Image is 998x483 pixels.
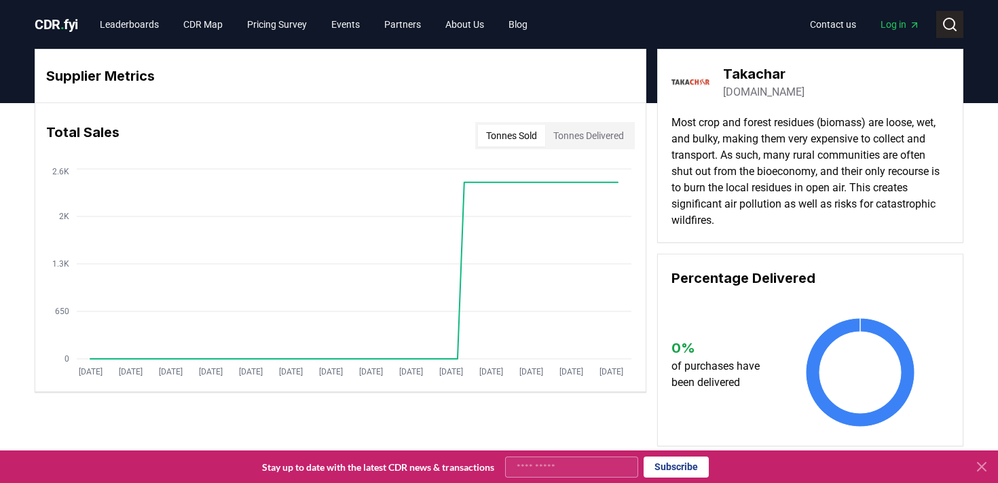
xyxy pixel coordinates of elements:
tspan: [DATE] [359,367,383,376]
span: CDR fyi [35,16,78,33]
h3: 0 % [671,338,773,358]
h3: Takachar [723,64,805,84]
h3: Total Sales [46,122,119,149]
a: Pricing Survey [236,12,318,37]
tspan: [DATE] [119,367,143,376]
tspan: [DATE] [279,367,303,376]
tspan: [DATE] [519,367,543,376]
a: Events [320,12,371,37]
h3: Supplier Metrics [46,66,635,86]
span: Log in [881,18,920,31]
tspan: [DATE] [239,367,263,376]
span: . [60,16,64,33]
tspan: [DATE] [159,367,183,376]
tspan: [DATE] [599,367,623,376]
nav: Main [89,12,538,37]
a: Log in [870,12,931,37]
tspan: [DATE] [319,367,343,376]
tspan: [DATE] [79,367,103,376]
a: CDR.fyi [35,15,78,34]
button: Tonnes Sold [478,125,545,147]
tspan: 0 [64,354,69,364]
tspan: [DATE] [399,367,423,376]
tspan: [DATE] [479,367,503,376]
a: CDR Map [172,12,234,37]
tspan: [DATE] [439,367,463,376]
img: Takachar-logo [671,63,709,101]
tspan: 2K [59,212,69,221]
tspan: [DATE] [199,367,223,376]
a: Blog [498,12,538,37]
a: Leaderboards [89,12,170,37]
h3: Percentage Delivered [671,268,949,288]
tspan: 650 [55,307,69,316]
tspan: 2.6K [52,167,69,176]
p: Most crop and forest residues (biomass) are loose, wet, and bulky, making them very expensive to ... [671,115,949,229]
tspan: [DATE] [559,367,583,376]
a: Partners [373,12,432,37]
tspan: 1.3K [52,259,69,269]
a: About Us [435,12,495,37]
nav: Main [799,12,931,37]
p: of purchases have been delivered [671,358,773,391]
a: [DOMAIN_NAME] [723,84,805,100]
button: Tonnes Delivered [545,125,632,147]
a: Contact us [799,12,867,37]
